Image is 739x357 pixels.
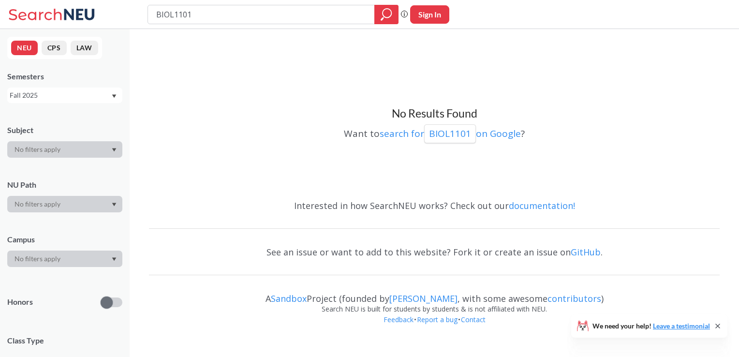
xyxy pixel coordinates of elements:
div: NU Path [7,179,122,190]
div: Campus [7,234,122,245]
span: Class Type [7,335,122,346]
p: BIOL1101 [429,127,471,140]
div: See an issue or want to add to this website? Fork it or create an issue on . [149,238,720,266]
a: Contact [460,315,486,324]
p: Honors [7,297,33,308]
a: documentation! [509,200,575,211]
svg: Dropdown arrow [112,257,117,261]
button: NEU [11,41,38,55]
div: Fall 2025Dropdown arrow [7,88,122,103]
div: • • [149,314,720,340]
svg: Dropdown arrow [112,94,117,98]
div: Dropdown arrow [7,251,122,267]
a: Report a bug [416,315,458,324]
div: Subject [7,125,122,135]
div: Dropdown arrow [7,141,122,158]
h3: No Results Found [149,106,720,121]
span: We need your help! [592,323,710,329]
a: Leave a testimonial [653,322,710,330]
button: CPS [42,41,67,55]
input: Class, professor, course number, "phrase" [155,6,368,23]
svg: Dropdown arrow [112,203,117,207]
a: Sandbox [271,293,307,304]
div: Dropdown arrow [7,196,122,212]
div: A Project (founded by , with some awesome ) [149,284,720,304]
a: [PERSON_NAME] [389,293,458,304]
a: search forBIOL1101on Google [380,127,521,140]
div: Interested in how SearchNEU works? Check out our [149,192,720,220]
button: LAW [71,41,98,55]
div: Semesters [7,71,122,82]
a: contributors [547,293,601,304]
a: Feedback [383,315,414,324]
div: Want to ? [149,121,720,143]
div: Search NEU is built for students by students & is not affiliated with NEU. [149,304,720,314]
svg: magnifying glass [381,8,392,21]
a: GitHub [571,246,601,258]
svg: Dropdown arrow [112,148,117,152]
div: magnifying glass [374,5,399,24]
div: Fall 2025 [10,90,111,101]
button: Sign In [410,5,449,24]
